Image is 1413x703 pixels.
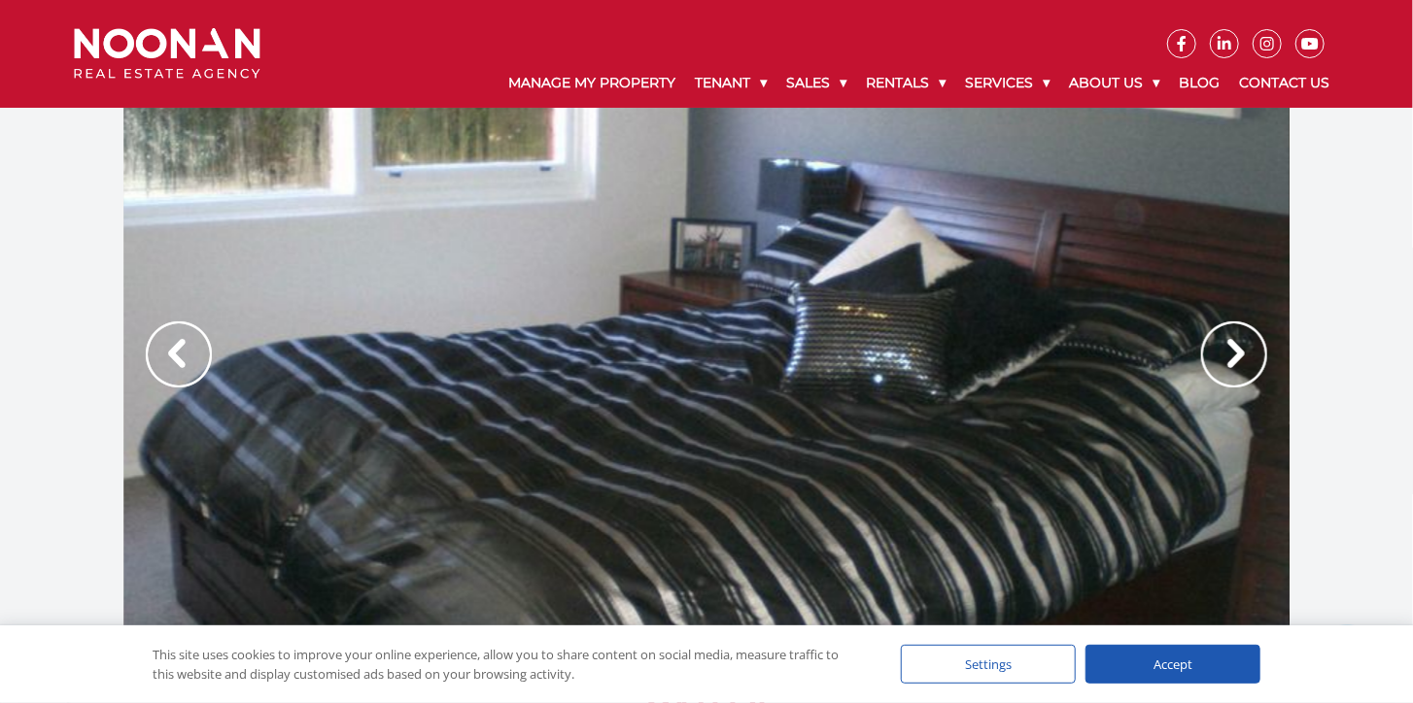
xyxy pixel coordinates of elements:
[74,28,260,80] img: Noonan Real Estate Agency
[1059,58,1169,108] a: About Us
[153,645,862,684] div: This site uses cookies to improve your online experience, allow you to share content on social me...
[856,58,955,108] a: Rentals
[685,58,776,108] a: Tenant
[1229,58,1339,108] a: Contact Us
[1086,645,1260,684] div: Accept
[955,58,1059,108] a: Services
[499,58,685,108] a: Manage My Property
[901,645,1076,684] div: Settings
[146,321,212,387] img: Arrow slider
[1201,321,1267,387] img: Arrow slider
[776,58,856,108] a: Sales
[1169,58,1229,108] a: Blog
